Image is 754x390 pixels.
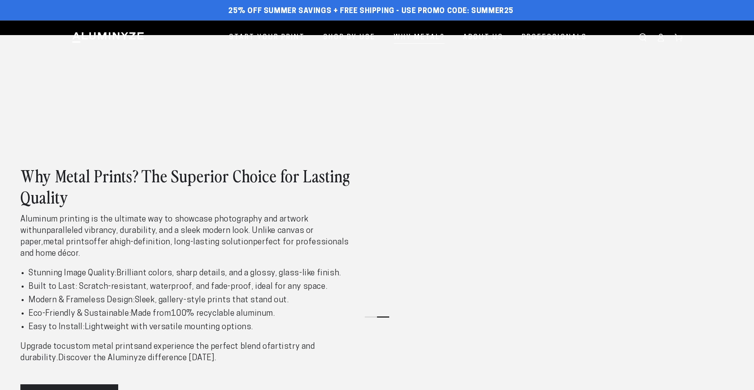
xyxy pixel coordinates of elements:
strong: Scratch-resistant, waterproof, and fade-proof [79,283,251,291]
img: Aluminyze [71,31,145,44]
strong: Modern & Frameless Design: [29,296,135,304]
h2: Why Metal Prints? The Superior Choice for Lasting Quality [20,165,357,207]
strong: artistry and durability [20,343,315,362]
a: About Us [457,27,509,49]
li: Brilliant colors, sharp details, and a glossy, glass-like finish. [29,268,357,279]
strong: high-definition, long-lasting solution [115,238,253,246]
span: About Us [463,32,503,44]
li: Sleek, gallery-style prints that stand out. [29,295,357,306]
strong: unparalleled vibrancy, durability, and a sleek modern look [37,227,248,235]
strong: Stunning Image Quality: [29,269,117,277]
strong: Built to Last: [29,283,77,291]
a: Start Your Print [223,27,311,49]
strong: metal prints [43,238,89,246]
li: Made from . [29,308,357,319]
span: Professionals [522,32,587,44]
strong: 100% recyclable aluminum [171,310,273,318]
p: Upgrade to and experience the perfect blend of . [20,341,357,364]
span: Why Metal? [394,32,445,44]
strong: Discover the Aluminyze difference [DATE]. [58,354,216,362]
li: Lightweight with versatile mounting options. [29,321,357,333]
strong: Easy to Install: [29,323,85,331]
span: 25% off Summer Savings + Free Shipping - Use Promo Code: SUMMER25 [228,7,514,16]
a: Why Metal? [388,27,451,49]
li: , ideal for any space. [29,281,357,292]
p: Aluminum printing is the ultimate way to showcase photography and artwork with . Unlike canvas or... [20,214,357,259]
span: Shop By Use [323,32,375,44]
span: Start Your Print [229,32,305,44]
a: Professionals [516,27,593,49]
strong: Eco-Friendly & Sustainable: [29,310,131,318]
a: Shop By Use [317,27,381,49]
strong: custom metal prints [62,343,138,351]
summary: Search our site [634,29,652,47]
